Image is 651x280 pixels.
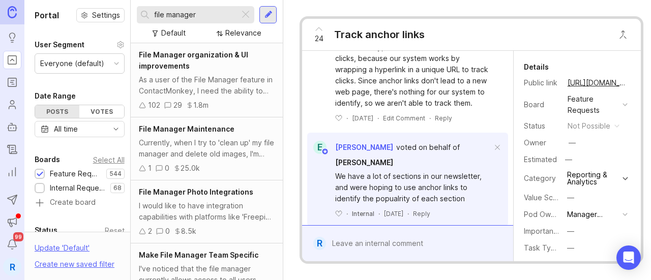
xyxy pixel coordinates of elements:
[35,224,57,236] div: Status
[165,226,170,237] div: 0
[567,192,574,203] div: —
[346,114,348,122] div: ·
[109,170,122,178] p: 544
[13,232,23,241] span: 99
[35,242,90,259] div: Update ' Default '
[139,125,234,133] span: File Manager Maintenance
[524,156,557,163] div: Estimated
[524,99,559,110] div: Board
[181,226,196,237] div: 8.5k
[79,105,124,118] div: Votes
[335,171,491,204] div: We have a lot of sections in our newsletter, and were hoping to use anchor links to identify the ...
[429,114,431,122] div: ·
[384,210,403,217] time: [DATE]
[225,27,261,39] div: Relevance
[54,123,78,135] div: All time
[524,193,563,202] label: Value Scale
[108,125,124,133] svg: toggle icon
[524,260,544,269] label: Order
[92,10,120,20] span: Settings
[3,28,21,47] a: Ideas
[3,191,21,209] button: Send to Autopilot
[3,51,21,69] a: Portal
[567,259,574,270] div: —
[568,94,618,116] div: Feature Requests
[35,39,84,51] div: User Segment
[139,137,275,160] div: Currently, when I try to 'clean up' my file manager and delete old images, I'm going back 30+ pag...
[139,188,253,196] span: File Manager Photo Integrations
[407,209,409,218] div: ·
[335,143,393,151] span: [PERSON_NAME]
[35,90,76,102] div: Date Range
[524,61,549,73] div: Details
[3,213,21,231] button: Announcements
[352,114,373,122] time: [DATE]
[139,74,275,97] div: As a user of the File Manager feature in ContactMonkey, I need the ability to move files into fol...
[3,258,21,276] button: R
[35,9,59,21] h1: Portal
[3,235,21,254] button: Notifications
[181,163,200,174] div: 25.0k
[3,140,21,159] a: Changelog
[50,168,101,179] div: Feature Requests
[173,100,182,111] div: 29
[396,142,460,153] div: voted on behalf of
[131,180,283,243] a: File Manager Photo IntegrationsI would like to have integration capabilities with platforms like ...
[346,209,348,218] div: ·
[524,243,560,252] label: Task Type
[40,58,104,69] div: Everyone (default)
[131,43,283,117] a: File Manager organization & UI improvementsAs a user of the File Manager feature in ContactMonkey...
[383,114,425,122] div: Edit Comment
[139,50,248,70] span: File Manager organization & UI improvements
[524,227,562,235] label: Importance
[139,200,275,223] div: I would like to have integration capabilities with platforms like 'Freepik' and 'Envato Elements'...
[524,137,559,148] div: Owner
[321,148,329,155] img: member badge
[569,137,576,148] div: —
[562,153,575,166] div: —
[3,73,21,91] a: Roadmaps
[335,158,393,167] span: [PERSON_NAME]
[435,114,452,122] div: Reply
[139,251,258,259] span: Make File Manager Team Specific
[567,226,574,237] div: —
[378,209,380,218] div: ·
[105,228,125,233] div: Reset
[335,30,491,109] div: Thanks so much for the suggestion! Unfortunately, we cannot track anchor link clicks, because our...
[154,9,235,20] input: Search...
[616,245,641,270] div: Open Intercom Messenger
[165,163,169,174] div: 0
[313,141,327,154] div: E
[413,209,430,218] div: Reply
[613,24,633,45] button: Close button
[50,182,105,194] div: Internal Requests
[352,209,374,218] div: Internal
[567,209,618,220] div: Manager Experience
[148,226,152,237] div: 2
[524,120,559,132] div: Status
[313,237,325,250] div: R
[3,118,21,136] a: Autopilot
[35,199,125,208] a: Create board
[335,157,393,168] a: [PERSON_NAME]
[148,163,152,174] div: 1
[76,8,125,22] button: Settings
[113,184,122,192] p: 68
[567,242,574,254] div: —
[315,33,323,44] span: 24
[35,153,60,166] div: Boards
[131,117,283,180] a: File Manager MaintenanceCurrently, when I try to 'clean up' my file manager and delete old images...
[161,27,186,39] div: Default
[565,76,631,89] a: [URL][DOMAIN_NAME]
[524,173,559,184] div: Category
[148,100,160,111] div: 102
[334,27,425,42] div: Track anchor links
[568,120,610,132] div: not possible
[3,163,21,181] a: Reporting
[8,6,17,18] img: Canny Home
[567,171,620,185] div: Reporting & Analytics
[307,141,393,154] a: E[PERSON_NAME]
[377,114,379,122] div: ·
[524,77,559,88] div: Public link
